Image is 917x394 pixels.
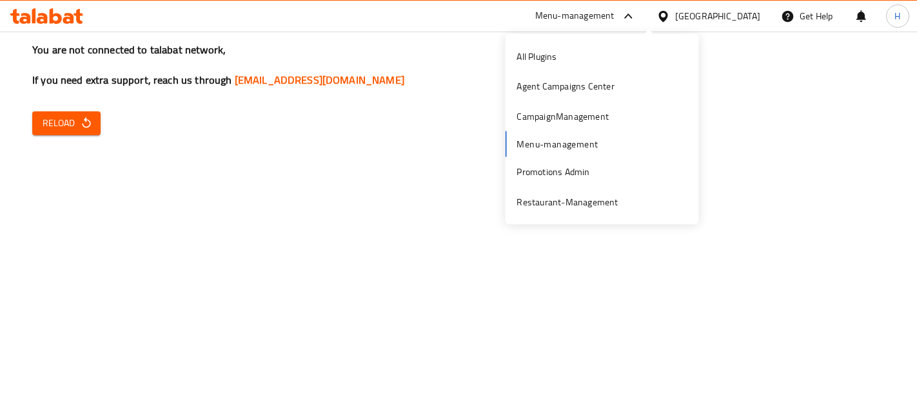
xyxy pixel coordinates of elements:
[675,9,760,23] div: [GEOGRAPHIC_DATA]
[517,194,618,209] div: Restaurant-Management
[517,79,614,93] div: Agent Campaigns Center
[894,9,900,23] span: H
[32,42,885,88] h3: You are not connected to talabat network, If you need extra support, reach us through
[535,8,615,24] div: Menu-management
[32,111,101,135] button: Reload
[235,70,404,89] a: [EMAIL_ADDRESS][DOMAIN_NAME]
[517,109,609,123] div: CampaignManagement
[517,165,589,179] div: Promotions Admin
[43,115,90,131] span: Reload
[517,50,557,64] div: All Plugins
